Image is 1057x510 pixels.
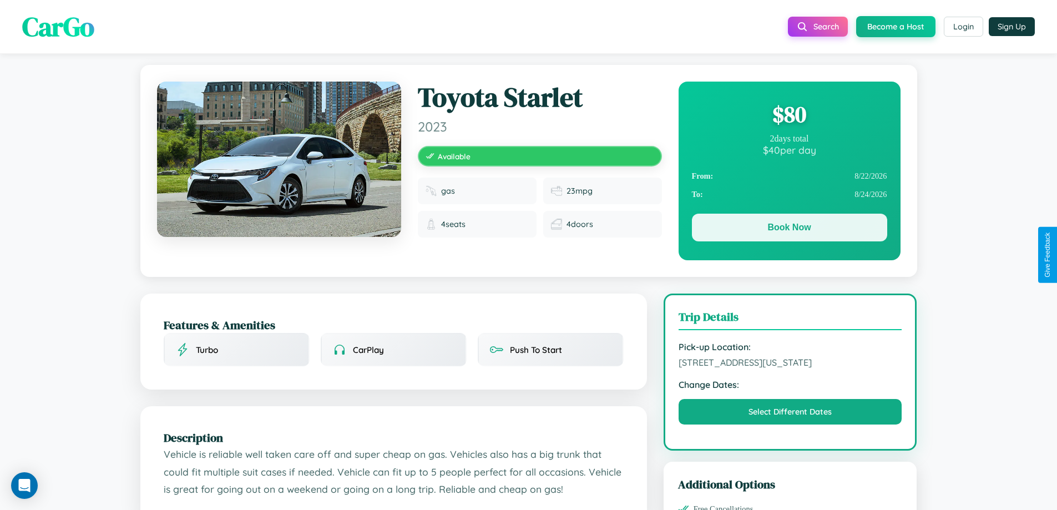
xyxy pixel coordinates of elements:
button: Book Now [692,214,887,241]
img: Seats [426,219,437,230]
span: Search [813,22,839,32]
div: $ 80 [692,99,887,129]
div: Give Feedback [1044,233,1051,277]
strong: From: [692,171,714,181]
h3: Additional Options [678,476,903,492]
div: Open Intercom Messenger [11,472,38,499]
button: Select Different Dates [679,399,902,425]
span: Available [438,152,471,161]
strong: To: [692,190,703,199]
span: Push To Start [510,345,562,355]
button: Search [788,17,848,37]
strong: Change Dates: [679,379,902,390]
div: 2 days total [692,134,887,144]
h1: Toyota Starlet [418,82,662,114]
img: Fuel type [426,185,437,196]
p: Vehicle is reliable well taken care off and super cheap on gas. Vehicles also has a big trunk tha... [164,446,624,498]
div: 8 / 22 / 2026 [692,167,887,185]
div: 8 / 24 / 2026 [692,185,887,204]
strong: Pick-up Location: [679,341,902,352]
span: [STREET_ADDRESS][US_STATE] [679,357,902,368]
div: $ 40 per day [692,144,887,156]
h3: Trip Details [679,309,902,330]
button: Sign Up [989,17,1035,36]
h2: Features & Amenities [164,317,624,333]
span: 23 mpg [567,186,593,196]
span: Turbo [196,345,218,355]
span: gas [441,186,455,196]
button: Become a Host [856,16,935,37]
img: Doors [551,219,562,230]
h2: Description [164,430,624,446]
img: Fuel efficiency [551,185,562,196]
span: 4 doors [567,219,593,229]
img: Toyota Starlet 2023 [157,82,401,237]
span: CarGo [22,8,94,45]
span: 2023 [418,118,662,135]
span: CarPlay [353,345,384,355]
button: Login [944,17,983,37]
span: 4 seats [441,219,466,229]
